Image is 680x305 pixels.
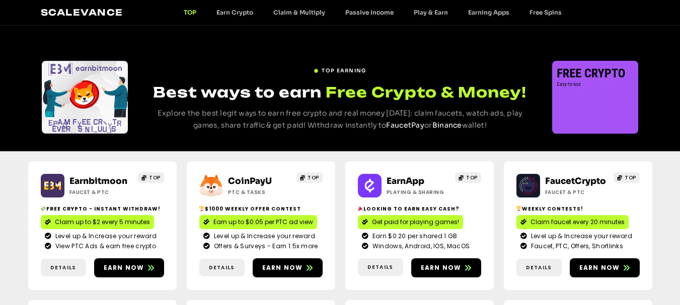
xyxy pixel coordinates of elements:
[41,7,123,18] a: Scalevance
[69,188,132,196] h2: Faucet & PTC
[335,9,404,16] a: Passive Income
[614,172,640,183] a: TOP
[314,63,366,74] a: TOP EARNING
[411,258,481,277] a: Earn now
[326,82,526,102] span: Free Crypto & Money!
[458,9,519,16] a: Earning Apps
[372,218,459,227] span: Get paid for playing games!
[53,232,157,241] span: Level up & Increase your reward
[228,188,291,196] h2: ptc & Tasks
[199,259,245,276] a: Details
[199,215,317,229] a: Earn up to $0.05 per PTC ad view
[253,258,323,277] a: Earn now
[466,174,478,181] span: TOP
[387,188,449,196] h2: Playing & Sharing
[53,242,156,251] span: View PTC Ads & earn free crypto
[206,9,263,16] a: Earn Crypto
[386,121,424,130] a: FaucetPay
[516,205,640,213] h2: Weekly contests!
[69,176,127,186] a: Earnbitmoon
[41,215,154,229] a: Claim up to $2 every 5 minutes
[41,259,86,276] a: Details
[50,264,76,271] span: Details
[625,174,636,181] span: TOP
[41,205,164,213] h2: Free crypto - Instant withdraw!
[228,176,272,186] a: CoinPayU
[455,172,481,183] a: TOP
[570,258,640,277] a: Earn now
[358,215,463,229] a: Get paid for playing games!
[358,258,403,276] a: Details
[370,242,470,251] span: Windows, Android, IOS, MacOS
[519,9,572,16] a: Free Spins
[528,242,623,251] span: Faucet, PTC, Offers, Shortlinks
[138,172,164,183] a: TOP
[545,176,606,186] a: FaucetCrypto
[322,67,366,74] span: TOP EARNING
[358,205,481,213] h2: Looking to Earn Easy Cash?
[55,218,150,227] span: Claim up to $2 every 5 minutes
[308,174,319,181] span: TOP
[146,108,534,132] p: Explore the best legit ways to earn free crypto and real money [DATE]: claim faucets, watch ads, ...
[516,215,629,229] a: Claim faucet every 20 minutes
[262,263,303,272] span: Earn now
[421,263,462,272] span: Earn now
[358,206,363,211] img: 🎉
[516,259,562,276] a: Details
[263,9,335,16] a: Claim & Multiply
[528,232,632,241] span: Level up & Increase your reward
[213,218,313,227] span: Earn up to $0.05 per PTC ad view
[296,172,323,183] a: TOP
[526,264,552,271] span: Details
[367,263,393,271] span: Details
[387,176,424,186] a: EarnApp
[41,206,46,211] img: 💸
[199,206,204,211] img: 🏆
[432,121,462,130] a: Binance
[552,61,638,134] div: Slides
[153,83,322,101] span: Best ways to earn
[516,206,521,211] img: 🏆
[104,263,144,272] span: Earn now
[174,9,206,16] a: TOP
[404,9,458,16] a: Play & Earn
[211,242,318,251] span: Offers & Surveys - Earn 1.5x more
[370,232,458,241] span: Earn $0.20 per shared 1 GB
[579,263,620,272] span: Earn now
[94,258,164,277] a: Earn now
[531,218,625,227] span: Claim faucet every 20 minutes
[211,232,315,241] span: Level up & Increase your reward
[42,61,128,134] div: Slides
[149,174,161,181] span: TOP
[209,264,235,271] span: Details
[174,9,572,16] nav: Menu
[199,205,323,213] h2: $1000 Weekly Offer contest
[545,188,608,196] h2: Faucet & PTC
